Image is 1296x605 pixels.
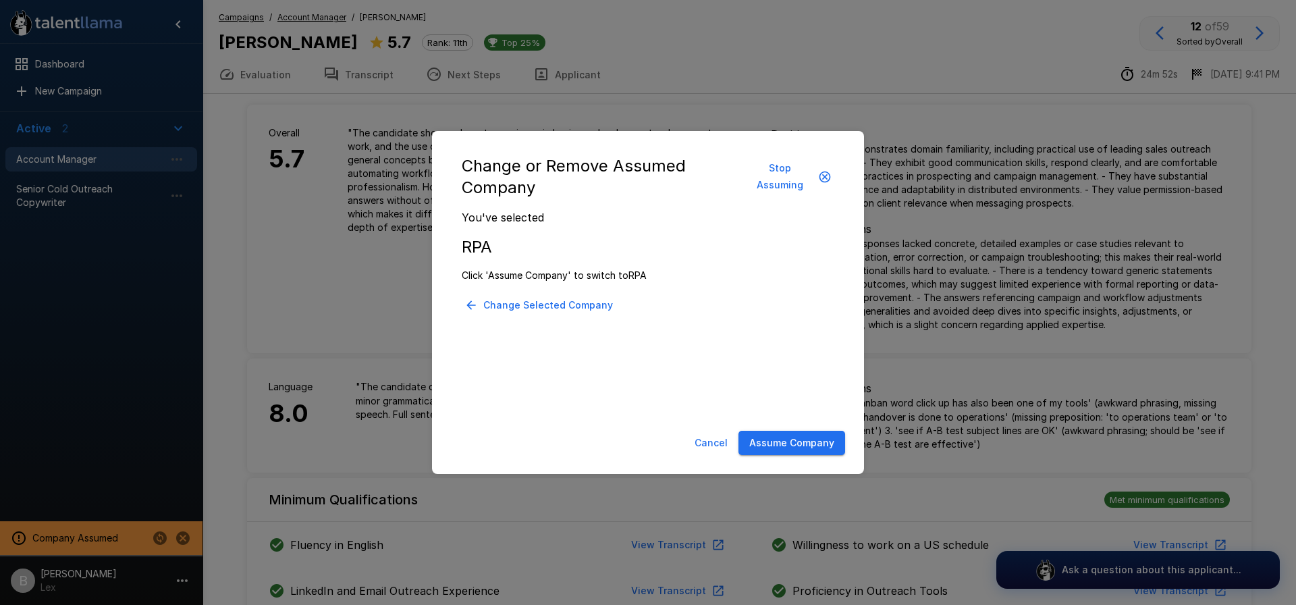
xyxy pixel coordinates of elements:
button: Change Selected Company [462,293,618,318]
button: Stop Assuming [742,156,834,197]
p: Click 'Assume Company' to switch to RPA [462,269,834,282]
p: You've selected [462,209,834,226]
h5: Change or Remove Assumed Company [462,155,742,199]
h5: RPA [462,236,834,258]
button: Assume Company [738,431,845,456]
button: Cancel [689,431,733,456]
